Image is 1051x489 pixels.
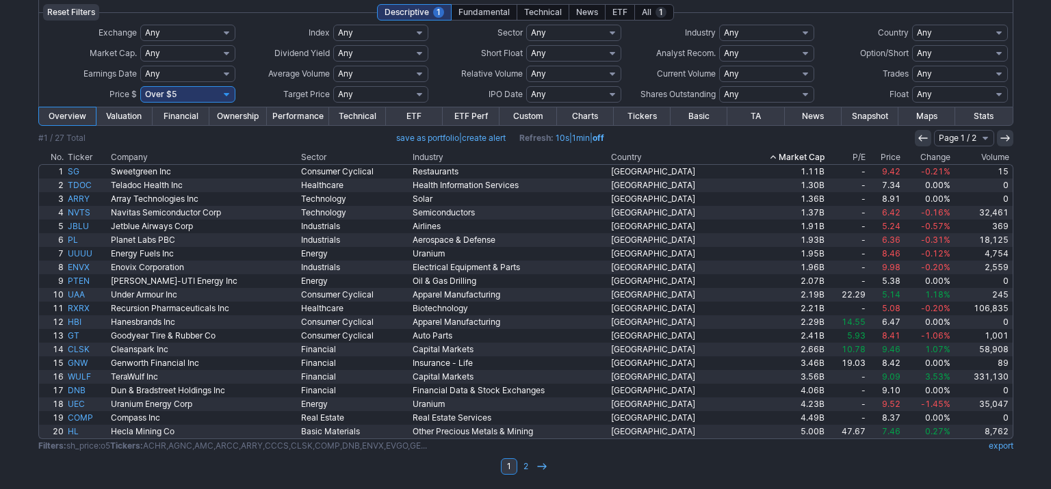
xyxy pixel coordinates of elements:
a: Technical [329,107,386,125]
a: 14.55 [827,315,868,329]
a: 9.98 [868,261,903,274]
a: DNB [66,384,109,397]
a: 7 [39,247,66,261]
a: [GEOGRAPHIC_DATA] [609,343,738,356]
a: -0.21% [903,165,952,179]
a: 22.29 [827,288,868,302]
a: - [827,397,868,411]
a: Uranium [411,397,609,411]
a: PL [66,233,109,247]
a: [GEOGRAPHIC_DATA] [609,302,738,315]
a: Jetblue Airways Corp [109,220,299,233]
span: 5.24 [882,221,900,231]
div: News [569,4,606,21]
a: 2.19B [738,288,827,302]
a: 9.09 [868,370,903,384]
a: Under Armour Inc [109,288,299,302]
a: 3.53% [903,370,952,384]
a: 18 [39,397,66,411]
a: 1.11B [738,165,827,179]
a: 89 [952,356,1013,370]
a: Financial Data & Stock Exchanges [411,384,609,397]
a: 0.00% [903,274,952,288]
a: 331,130 [952,370,1013,384]
a: - [827,233,868,247]
a: 8.42 [868,356,903,370]
a: Maps [898,107,955,125]
a: - [827,261,868,274]
a: [GEOGRAPHIC_DATA] [609,411,738,425]
a: [GEOGRAPHIC_DATA] [609,315,738,329]
a: [PERSON_NAME]-UTI Energy Inc [109,274,299,288]
span: -1.45% [921,399,950,409]
span: 9.09 [882,371,900,382]
a: Technology [299,192,411,206]
a: 2.29B [738,315,827,329]
a: News [785,107,842,125]
span: 9.42 [882,166,900,176]
span: Exchange [99,27,137,38]
a: create alert [462,133,506,143]
a: 17 [39,384,66,397]
a: Restaurants [411,165,609,179]
a: [GEOGRAPHIC_DATA] [609,179,738,192]
span: 8.46 [882,248,900,259]
a: 0 [952,179,1013,192]
span: Average Volume [268,68,330,79]
a: export [989,440,1013,451]
a: Genworth Financial Inc [109,356,299,370]
a: Capital Markets [411,370,609,384]
a: 1.95B [738,247,827,261]
a: 12 [39,315,66,329]
a: CLSK [66,343,109,356]
a: 5.38 [868,274,903,288]
a: [GEOGRAPHIC_DATA] [609,261,738,274]
a: 10s [556,133,569,143]
a: Navitas Semiconductor Corp [109,206,299,220]
a: 0.00% [903,179,952,192]
a: 47.67 [827,425,868,438]
a: - [827,302,868,315]
a: save as portfolio [396,133,459,143]
a: 0 [952,411,1013,425]
a: Oil & Gas Drilling [411,274,609,288]
a: Overview [39,107,96,125]
a: Performance [267,107,329,125]
a: Industrials [299,233,411,247]
a: Electrical Equipment & Parts [411,261,609,274]
span: 5.08 [882,303,900,313]
a: Sweetgreen Inc [109,165,299,179]
a: Ownership [209,107,266,125]
a: Basic [671,107,727,125]
a: Auto Parts [411,329,609,343]
a: [GEOGRAPHIC_DATA] [609,425,738,438]
a: Industrials [299,261,411,274]
span: 6.36 [882,235,900,245]
a: 16 [39,370,66,384]
a: TA [727,107,784,125]
a: 35,047 [952,397,1013,411]
a: Apparel Manufacturing [411,288,609,302]
a: HL [66,425,109,438]
a: -0.57% [903,220,952,233]
span: 5.14 [882,289,900,300]
span: 1 [656,7,666,18]
span: 8.41 [882,330,900,341]
a: - [827,206,868,220]
span: | [396,131,506,145]
a: - [827,370,868,384]
a: -0.20% [903,261,952,274]
a: 4.23B [738,397,827,411]
a: -0.20% [903,302,952,315]
a: Energy Fuels Inc [109,247,299,261]
a: 19.03 [827,356,868,370]
span: -0.16% [921,207,950,217]
a: TDOC [66,179,109,192]
a: 10.78 [827,343,868,356]
a: 369 [952,220,1013,233]
a: Cleanspark Inc [109,343,299,356]
span: 1.07% [925,344,950,354]
a: 0 [952,315,1013,329]
a: 6 [39,233,66,247]
span: Short Float [481,48,523,58]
